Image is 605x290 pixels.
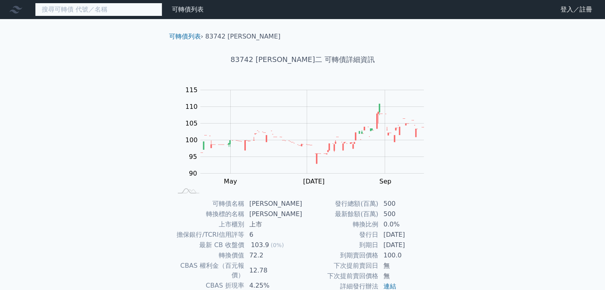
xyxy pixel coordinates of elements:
td: [PERSON_NAME] [245,199,303,209]
td: CBAS 權利金（百元報價） [172,261,245,280]
td: 到期賣回價格 [303,250,379,261]
td: 擔保銀行/TCRI信用評等 [172,230,245,240]
td: [DATE] [379,230,433,240]
td: 轉換標的名稱 [172,209,245,219]
td: 0.0% [379,219,433,230]
td: 最新餘額(百萬) [303,209,379,219]
td: 72.2 [245,250,303,261]
td: 轉換比例 [303,219,379,230]
tspan: [DATE] [303,178,325,185]
td: 無 [379,261,433,271]
td: 上市櫃別 [172,219,245,230]
tspan: Sep [379,178,391,185]
td: 發行日 [303,230,379,240]
td: 轉換價值 [172,250,245,261]
a: 可轉債列表 [172,6,204,13]
h1: 83742 [PERSON_NAME]二 可轉債詳細資訊 [163,54,443,65]
tspan: 105 [185,120,198,127]
tspan: 115 [185,86,198,94]
a: 連結 [383,282,396,290]
tspan: 95 [189,153,197,160]
input: 搜尋可轉債 代號／名稱 [35,3,162,16]
g: Chart [181,86,436,185]
td: 上市 [245,219,303,230]
li: › [169,32,203,41]
a: 可轉債列表 [169,33,201,40]
a: 登入／註冊 [554,3,599,16]
td: 到期日 [303,240,379,250]
td: 6 [245,230,303,240]
tspan: May [224,178,237,185]
tspan: 90 [189,170,197,177]
td: 下次提前賣回價格 [303,271,379,281]
td: 可轉債名稱 [172,199,245,209]
td: 無 [379,271,433,281]
td: [PERSON_NAME] [245,209,303,219]
td: 500 [379,209,433,219]
div: 103.9 [249,240,271,250]
tspan: 100 [185,136,198,144]
span: (0%) [270,242,284,248]
td: 12.78 [245,261,303,280]
li: 83742 [PERSON_NAME] [205,32,280,41]
td: 500 [379,199,433,209]
td: [DATE] [379,240,433,250]
tspan: 110 [185,103,198,110]
td: 最新 CB 收盤價 [172,240,245,250]
td: 發行總額(百萬) [303,199,379,209]
td: 100.0 [379,250,433,261]
td: 下次提前賣回日 [303,261,379,271]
